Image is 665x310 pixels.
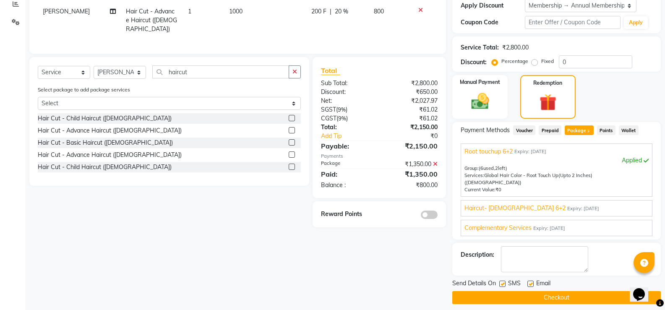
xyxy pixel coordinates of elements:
[126,8,177,33] span: Hair Cut - Advance Haircut ([DEMOGRAPHIC_DATA])
[464,147,513,156] span: Root touchup 6+2
[38,163,172,172] div: Hair Cut - Child Haircut ([DEMOGRAPHIC_DATA])
[38,86,130,94] label: Select package to add package services
[38,114,172,123] div: Hair Cut - Child Haircut ([DEMOGRAPHIC_DATA])
[379,169,444,179] div: ₹1,350.00
[315,123,379,132] div: Total:
[321,106,336,113] span: SGST
[379,123,444,132] div: ₹2,150.00
[525,16,621,29] input: Enter Offer / Coupon Code
[335,7,348,16] span: 20 %
[315,169,379,179] div: Paid:
[390,132,444,141] div: ₹0
[338,115,346,122] span: 9%
[461,18,524,27] div: Coupon Code
[495,165,498,171] span: 2
[533,79,562,87] label: Redemption
[315,132,390,141] a: Add Tip
[379,141,444,151] div: ₹2,150.00
[464,224,532,232] span: Complementary Services
[38,126,182,135] div: Hair Cut - Advance Haircut ([DEMOGRAPHIC_DATA])
[479,165,483,171] span: (6
[536,279,550,289] span: Email
[514,148,546,155] span: Expiry: [DATE]
[315,141,379,151] div: Payable:
[152,65,289,78] input: Search or Scan
[379,114,444,123] div: ₹61.02
[38,138,173,147] div: Hair Cut - Basic Haircut ([DEMOGRAPHIC_DATA])
[321,115,336,122] span: CGST
[586,129,591,134] span: 3
[461,43,499,52] div: Service Total:
[379,160,444,169] div: ₹1,350.00
[315,210,379,219] div: Reward Points
[534,92,562,113] img: _gift.svg
[315,181,379,190] div: Balance :
[508,279,521,289] span: SMS
[321,66,340,75] span: Total
[464,187,495,193] span: Current Value:
[321,153,438,160] div: Payments
[315,79,379,88] div: Sub Total:
[541,57,554,65] label: Fixed
[464,165,479,171] span: Group:
[452,279,496,289] span: Send Details On
[379,88,444,96] div: ₹650.00
[38,151,182,159] div: Hair Cut - Advance Haircut ([DEMOGRAPHIC_DATA])
[330,7,331,16] span: |
[374,8,384,15] span: 800
[461,1,524,10] div: Apply Discount
[464,204,566,213] span: Haircut- [DEMOGRAPHIC_DATA] 6+2
[565,125,594,135] span: Package
[501,57,528,65] label: Percentage
[315,160,379,169] div: Package
[461,126,510,135] span: Payment Methods
[315,88,379,96] div: Discount:
[479,165,507,171] span: used, left)
[597,125,615,135] span: Points
[460,78,500,86] label: Manual Payment
[379,105,444,114] div: ₹61.02
[452,291,661,304] button: Checkout
[461,250,494,259] div: Description:
[315,114,379,123] div: ( )
[630,276,657,302] iframe: chat widget
[188,8,191,15] span: 1
[461,58,487,67] div: Discount:
[513,125,535,135] span: Voucher
[311,7,326,16] span: 200 F
[315,105,379,114] div: ( )
[338,106,346,113] span: 9%
[43,8,90,15] span: [PERSON_NAME]
[495,187,501,193] span: ₹0
[533,225,565,232] span: Expiry: [DATE]
[464,172,592,185] span: Global Hair Color - Root Touch Up(Upto 2 Inches) ([DEMOGRAPHIC_DATA])
[379,181,444,190] div: ₹800.00
[624,16,648,29] button: Apply
[539,125,561,135] span: Prepaid
[619,125,639,135] span: Wallet
[379,79,444,88] div: ₹2,800.00
[464,156,649,165] div: Applied
[502,43,529,52] div: ₹2,800.00
[315,96,379,105] div: Net:
[567,205,599,212] span: Expiry: [DATE]
[229,8,243,15] span: 1000
[379,96,444,105] div: ₹2,027.97
[466,91,495,112] img: _cash.svg
[464,172,484,178] span: Services:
